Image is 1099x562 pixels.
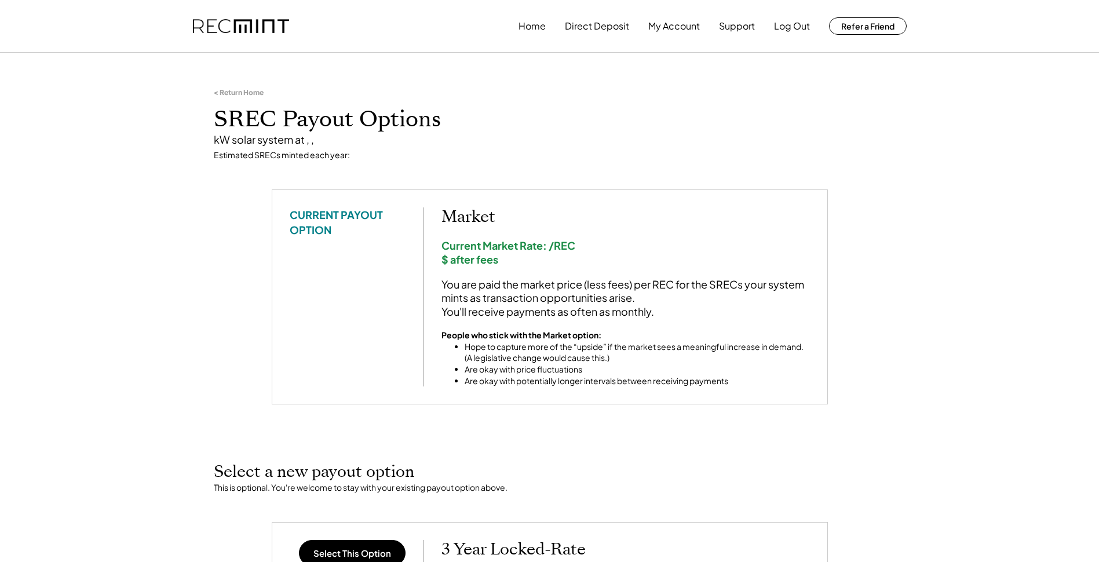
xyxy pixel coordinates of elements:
div: Estimated SRECs minted each year: [214,149,886,161]
h1: SREC Payout Options [214,106,886,133]
h2: Select a new payout option [214,462,886,482]
div: kW solar system at , , [214,133,886,146]
li: Are okay with price fluctuations [465,364,810,375]
li: Are okay with potentially longer intervals between receiving payments [465,375,810,387]
img: recmint-logotype%403x.png [193,19,289,34]
div: You are paid the market price (less fees) per REC for the SRECs your system mints as transaction ... [441,278,810,318]
button: Log Out [774,14,810,38]
button: Direct Deposit [565,14,629,38]
strong: People who stick with the Market option: [441,330,601,340]
div: Current Market Rate: /REC $ after fees [441,239,810,266]
div: CURRENT PAYOUT OPTION [290,207,406,236]
li: Hope to capture more of the “upside” if the market sees a meaningful increase in demand. (A legis... [465,341,810,364]
button: My Account [648,14,700,38]
button: Home [519,14,546,38]
div: < Return Home [214,88,264,97]
button: Support [719,14,755,38]
h2: 3 Year Locked-Rate [441,540,810,560]
button: Refer a Friend [829,17,907,35]
div: This is optional. You're welcome to stay with your existing payout option above. [214,482,886,494]
h2: Market [441,207,810,227]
